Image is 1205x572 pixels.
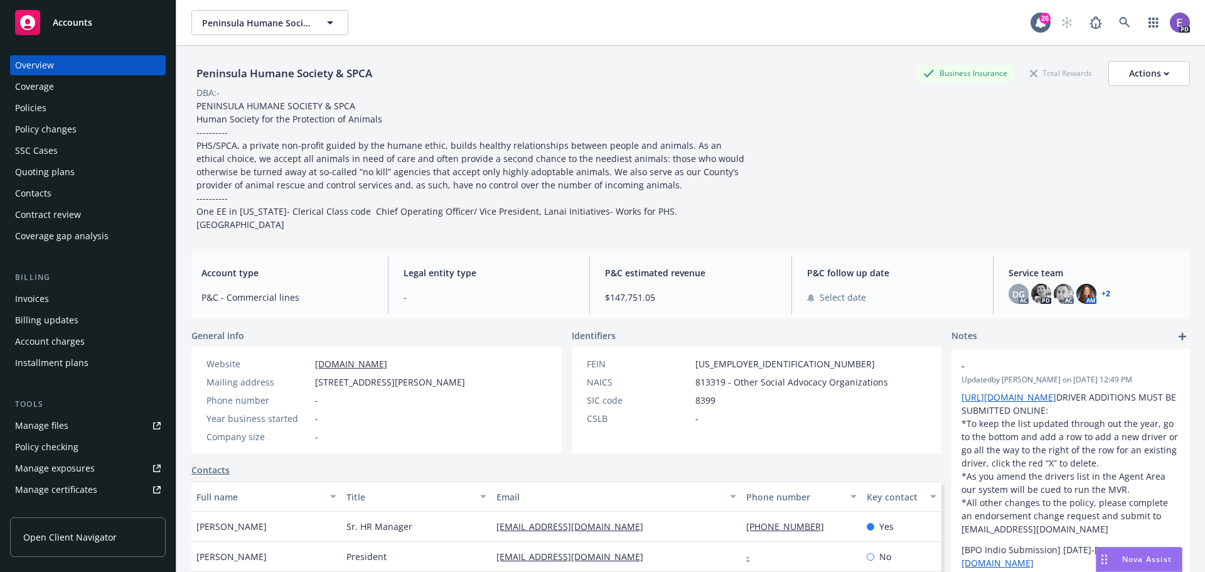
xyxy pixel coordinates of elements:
div: Peninsula Humane Society & SPCA [191,65,377,82]
span: Yes [879,520,894,533]
a: Switch app [1141,10,1166,35]
img: photo [1076,284,1096,304]
a: Contacts [191,463,230,477]
div: Company size [206,430,310,443]
button: Full name [191,482,341,512]
a: Manage exposures [10,458,166,478]
span: - [695,412,699,425]
div: DBA: - [196,86,220,99]
a: Accounts [10,5,166,40]
img: photo [1170,13,1190,33]
span: President [346,550,387,563]
div: Manage certificates [15,480,97,500]
img: photo [1031,284,1051,304]
div: FEIN [587,357,690,370]
a: Manage BORs [10,501,166,521]
span: P&C follow up date [807,266,978,279]
div: Total Rewards [1024,65,1098,81]
a: add [1175,329,1190,344]
span: P&C estimated revenue [605,266,776,279]
span: Nova Assist [1122,554,1172,564]
span: Account type [201,266,373,279]
span: Identifiers [572,329,616,342]
div: Email [496,490,722,504]
a: [EMAIL_ADDRESS][DOMAIN_NAME] [496,521,653,532]
span: - [315,412,318,425]
a: Billing updates [10,310,166,330]
div: Overview [15,55,54,75]
div: SSC Cases [15,141,58,161]
div: NAICS [587,375,690,389]
a: Coverage gap analysis [10,226,166,246]
div: Phone number [746,490,842,504]
button: Title [341,482,491,512]
div: Mailing address [206,375,310,389]
a: Account charges [10,332,166,352]
a: [URL][DOMAIN_NAME] [961,391,1056,403]
a: [EMAIL_ADDRESS][DOMAIN_NAME] [496,551,653,563]
span: - [404,291,575,304]
span: 8399 [695,394,715,407]
div: Title [346,490,473,504]
a: Policies [10,98,166,118]
span: P&C - Commercial lines [201,291,373,304]
span: Accounts [53,18,92,28]
span: No [879,550,891,563]
span: - [315,394,318,407]
a: Start snowing [1054,10,1079,35]
div: CSLB [587,412,690,425]
a: Coverage [10,77,166,97]
span: Sr. HR Manager [346,520,412,533]
div: Contract review [15,205,81,225]
span: Legal entity type [404,266,575,279]
span: [US_EMPLOYER_IDENTIFICATION_NUMBER] [695,357,875,370]
span: $147,751.05 [605,291,776,304]
div: Phone number [206,394,310,407]
div: 26 [1039,13,1051,24]
img: photo [1054,284,1074,304]
div: Year business started [206,412,310,425]
a: SSC Cases [10,141,166,161]
div: Drag to move [1096,548,1112,571]
span: Open Client Navigator [23,531,117,544]
div: Billing updates [15,310,78,330]
span: Notes [951,329,977,344]
span: [PERSON_NAME] [196,550,267,563]
button: Key contact [862,482,941,512]
a: Overview [10,55,166,75]
div: Manage BORs [15,501,74,521]
div: Billing [10,271,166,284]
div: Policy changes [15,119,77,139]
span: DG [1012,288,1025,301]
p: [BPO Indio Submission] [DATE]-[DATE] [961,543,1180,569]
span: PENINSULA HUMANE SOCIETY & SPCA Human Society for the Protection of Animals ---------- PHS/SPCA, ... [196,100,747,230]
a: Installment plans [10,353,166,373]
a: [PHONE_NUMBER] [746,521,834,532]
button: Phone number [741,482,861,512]
div: Tools [10,398,166,411]
div: Contacts [15,183,51,203]
div: Installment plans [15,353,88,373]
a: Contacts [10,183,166,203]
div: SIC code [587,394,690,407]
span: [STREET_ADDRESS][PERSON_NAME] [315,375,465,389]
a: Contract review [10,205,166,225]
a: Report a Bug [1083,10,1108,35]
span: - [961,359,1147,372]
div: Key contact [867,490,923,504]
div: Website [206,357,310,370]
span: Select date [820,291,866,304]
a: Search [1112,10,1137,35]
button: Email [491,482,741,512]
a: Manage certificates [10,480,166,500]
span: Peninsula Humane Society & SPCA [202,16,311,30]
div: Policies [15,98,46,118]
button: Actions [1108,61,1190,86]
div: Quoting plans [15,162,75,182]
button: Peninsula Humane Society & SPCA [191,10,348,35]
div: Manage exposures [15,458,95,478]
span: - [315,430,318,443]
span: General info [191,329,244,342]
div: Actions [1129,62,1169,85]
